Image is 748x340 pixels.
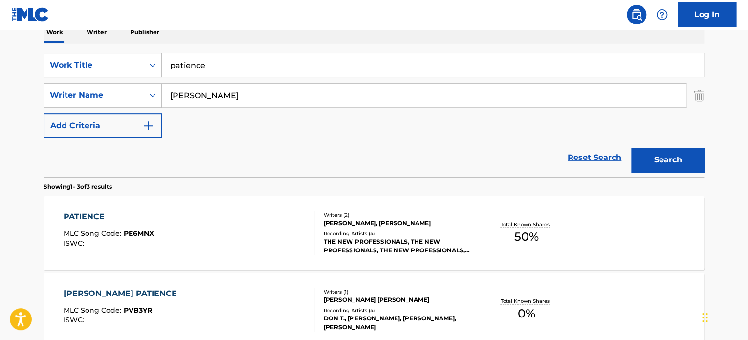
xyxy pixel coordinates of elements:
iframe: Chat Widget [699,293,748,340]
div: PATIENCE [64,211,154,223]
div: Help [652,5,672,24]
p: Work [44,22,66,43]
span: ISWC : [64,239,87,248]
p: Publisher [127,22,162,43]
div: DON T., [PERSON_NAME], [PERSON_NAME], [PERSON_NAME] [324,314,471,332]
span: 50 % [514,228,539,246]
div: Drag [702,303,708,332]
span: 0 % [518,305,535,322]
img: Delete Criterion [694,83,704,108]
img: search [631,9,642,21]
img: 9d2ae6d4665cec9f34b9.svg [142,120,154,132]
p: Total Known Shares: [500,297,552,305]
span: MLC Song Code : [64,229,124,238]
img: help [656,9,668,21]
button: Add Criteria [44,113,162,138]
p: Writer [84,22,110,43]
span: PVB3YR [124,306,152,315]
div: Recording Artists ( 4 ) [324,307,471,314]
button: Search [631,148,704,172]
div: [PERSON_NAME] [PERSON_NAME] [324,295,471,304]
p: Total Known Shares: [500,221,552,228]
img: MLC Logo [12,7,49,22]
div: [PERSON_NAME] PATIENCE [64,288,182,299]
p: Showing 1 - 3 of 3 results [44,182,112,191]
div: Recording Artists ( 4 ) [324,230,471,237]
form: Search Form [44,53,704,177]
a: PATIENCEMLC Song Code:PE6MNXISWC:Writers (2)[PERSON_NAME], [PERSON_NAME]Recording Artists (4)THE ... [44,196,704,270]
span: ISWC : [64,316,87,324]
span: MLC Song Code : [64,306,124,315]
a: Reset Search [563,147,626,168]
div: Writers ( 2 ) [324,211,471,219]
div: [PERSON_NAME], [PERSON_NAME] [324,219,471,227]
a: Log In [678,2,736,27]
span: PE6MNX [124,229,154,238]
div: Work Title [50,59,138,71]
div: Writers ( 1 ) [324,288,471,295]
div: Writer Name [50,90,138,101]
div: THE NEW PROFESSIONALS, THE NEW PROFESSIONALS, THE NEW PROFESSIONALS, THE NEW PROFESSIONALS [324,237,471,255]
a: Public Search [627,5,646,24]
